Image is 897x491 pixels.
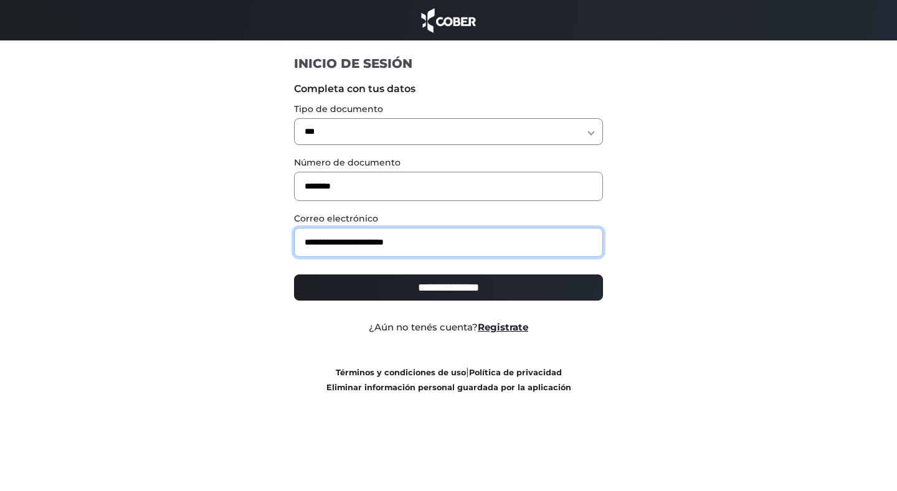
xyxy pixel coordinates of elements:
[469,368,562,377] a: Política de privacidad
[294,212,604,225] label: Correo electrónico
[294,156,604,169] label: Número de documento
[285,320,613,335] div: ¿Aún no tenés cuenta?
[418,6,479,34] img: cober_marca.png
[326,383,571,392] a: Eliminar información personal guardada por la aplicación
[294,103,604,116] label: Tipo de documento
[294,82,604,96] label: Completa con tus datos
[478,321,528,333] a: Registrate
[285,365,613,395] div: |
[336,368,466,377] a: Términos y condiciones de uso
[294,55,604,72] h1: INICIO DE SESIÓN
